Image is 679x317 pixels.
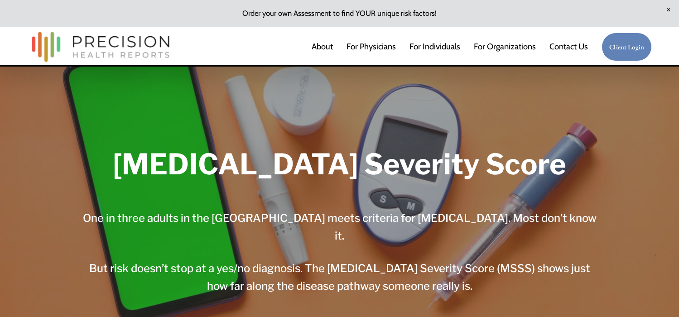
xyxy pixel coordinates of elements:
a: Client Login [602,33,652,61]
a: About [312,38,333,56]
a: For Individuals [409,38,460,56]
span: For Organizations [474,38,536,55]
h4: One in three adults in the [GEOGRAPHIC_DATA] meets criteria for [MEDICAL_DATA]. Most don’t know it. [80,209,599,245]
a: folder dropdown [474,38,536,56]
strong: [MEDICAL_DATA] Severity Score [113,147,566,181]
a: For Physicians [347,38,396,56]
h4: But risk doesn’t stop at a yes/no diagnosis. The [MEDICAL_DATA] Severity Score (MSSS) shows just ... [80,259,599,295]
img: Precision Health Reports [27,28,174,66]
a: Contact Us [549,38,588,56]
